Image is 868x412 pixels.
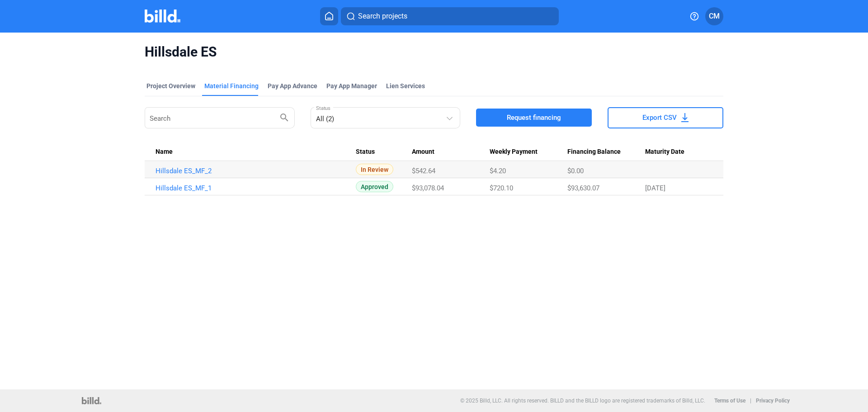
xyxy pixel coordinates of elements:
[358,11,407,22] span: Search projects
[156,148,173,156] span: Name
[145,43,723,61] span: Hillsdale ES
[567,148,621,156] span: Financing Balance
[567,184,599,192] span: $93,630.07
[156,184,356,192] a: Hillsdale ES_MF_1
[412,184,444,192] span: $93,078.04
[750,398,751,404] p: |
[326,81,377,90] span: Pay App Manager
[490,148,567,156] div: Weekly Payment
[460,398,705,404] p: © 2025 Billd, LLC. All rights reserved. BILLD and the BILLD logo are registered trademarks of Bil...
[709,11,720,22] span: CM
[756,398,790,404] b: Privacy Policy
[645,184,665,192] span: [DATE]
[490,148,538,156] span: Weekly Payment
[356,148,412,156] div: Status
[567,148,645,156] div: Financing Balance
[204,81,259,90] div: Material Financing
[714,398,745,404] b: Terms of Use
[156,148,356,156] div: Name
[268,81,317,90] div: Pay App Advance
[386,81,425,90] div: Lien Services
[476,109,592,127] button: Request financing
[507,113,561,122] span: Request financing
[642,113,677,122] span: Export CSV
[567,167,584,175] span: $0.00
[341,7,559,25] button: Search projects
[608,107,723,128] button: Export CSV
[490,184,513,192] span: $720.10
[490,167,506,175] span: $4.20
[356,164,393,175] span: In Review
[82,397,101,404] img: logo
[412,148,434,156] span: Amount
[356,181,393,192] span: Approved
[412,148,489,156] div: Amount
[645,148,684,156] span: Maturity Date
[146,81,195,90] div: Project Overview
[705,7,723,25] button: CM
[645,148,712,156] div: Maturity Date
[279,112,290,123] mat-icon: search
[145,9,180,23] img: Billd Company Logo
[316,115,334,123] mat-select-trigger: All (2)
[156,167,356,175] a: Hillsdale ES_MF_2
[356,148,375,156] span: Status
[412,167,435,175] span: $542.64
